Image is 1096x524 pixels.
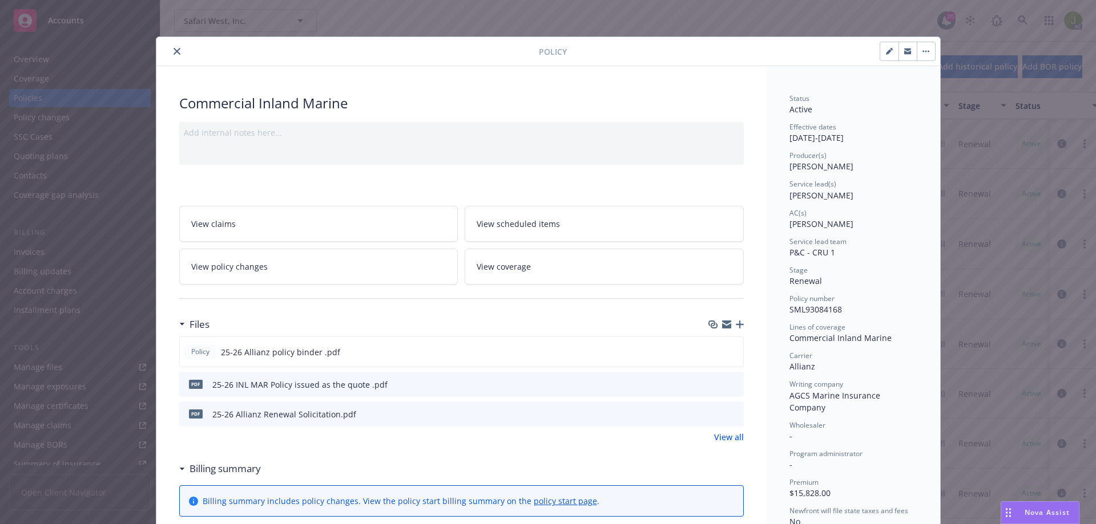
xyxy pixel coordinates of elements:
span: Policy [539,46,567,58]
button: download file [711,408,720,420]
span: Wholesaler [789,420,825,430]
span: AGCS Marine Insurance Company [789,390,883,413]
span: Service lead team [789,237,847,246]
span: [PERSON_NAME] [789,161,853,172]
h3: Files [190,317,209,332]
span: Nova Assist [1025,507,1070,517]
a: View policy changes [179,249,458,285]
span: View policy changes [191,261,268,273]
span: Effective dates [789,122,836,132]
span: View coverage [477,261,531,273]
button: preview file [729,379,739,391]
div: 25-26 Allianz Renewal Solicitation.pdf [212,408,356,420]
span: Allianz [789,361,815,372]
span: 25-26 Allianz policy binder .pdf [221,346,340,358]
button: preview file [729,408,739,420]
button: close [170,44,184,58]
span: AC(s) [789,208,807,218]
span: Lines of coverage [789,322,845,332]
span: Premium [789,477,819,487]
a: View scheduled items [465,206,744,242]
button: Nova Assist [1001,501,1079,524]
span: Stage [789,265,808,275]
span: Newfront will file state taxes and fees [789,506,908,515]
span: Policy number [789,294,835,303]
button: download file [710,346,719,358]
span: - [789,459,792,470]
span: Writing company [789,379,843,389]
span: pdf [189,380,203,388]
span: View scheduled items [477,218,560,230]
h3: Billing summary [190,461,261,476]
span: pdf [189,409,203,418]
span: - [789,430,792,441]
div: Drag to move [1001,502,1016,523]
span: Status [789,94,809,103]
span: P&C - CRU 1 [789,247,835,258]
span: Commercial Inland Marine [789,332,892,343]
span: [PERSON_NAME] [789,190,853,201]
a: View coverage [465,249,744,285]
span: $15,828.00 [789,488,831,498]
div: Billing summary includes policy changes. View the policy start billing summary on the . [203,495,599,507]
button: preview file [728,346,739,358]
span: SML93084168 [789,304,842,315]
button: download file [711,379,720,391]
span: Carrier [789,351,812,360]
a: View claims [179,206,458,242]
span: Program administrator [789,449,863,458]
div: [DATE] - [DATE] [789,122,917,144]
a: View all [714,431,744,443]
a: policy start page [534,495,597,506]
span: [PERSON_NAME] [789,218,853,229]
div: Commercial Inland Marine [179,94,744,113]
span: Renewal [789,275,822,286]
span: Service lead(s) [789,179,836,189]
div: Add internal notes here... [184,127,739,139]
span: Active [789,104,812,115]
div: Files [179,317,209,332]
span: Producer(s) [789,151,827,160]
span: View claims [191,218,236,230]
div: 25-26 INL MAR Policy issued as the quote .pdf [212,379,388,391]
span: Policy [189,347,212,357]
div: Billing summary [179,461,261,476]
